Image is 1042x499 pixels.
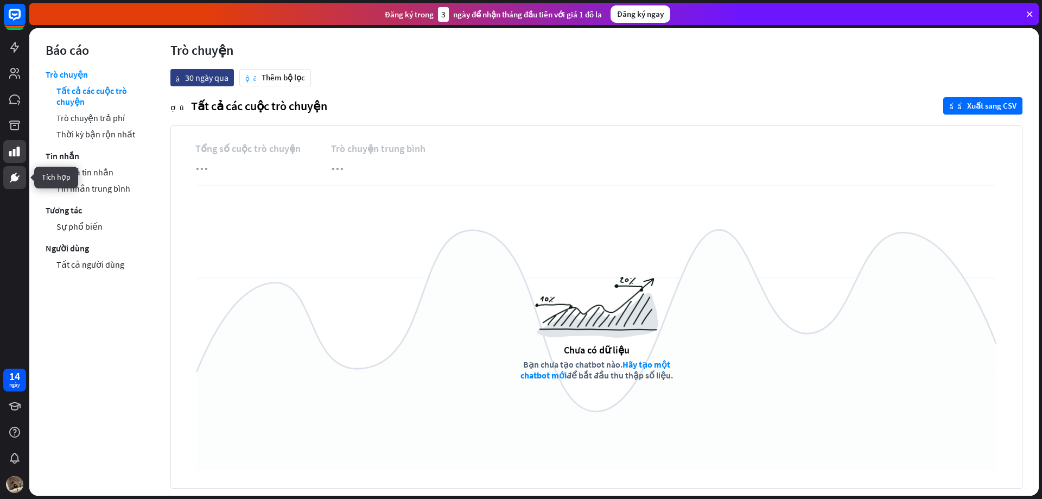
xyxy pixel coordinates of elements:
[385,9,434,20] font: Đăng ký trong
[564,344,630,356] font: Chưa có dữ liệu
[56,85,127,107] font: Tất cả các cuộc trò chuyện
[56,259,124,270] font: Tất cả người dùng
[453,9,602,20] font: ngày để nhận tháng đầu tiên với giá 1 đô la
[943,97,1022,115] button: xuất khẩuXuất sang CSV
[56,110,125,126] a: Trò chuyện trả phí
[9,381,20,388] font: ngày
[185,72,228,83] font: 30 ngày qua
[56,164,113,180] a: Tất cả tin nhắn
[520,359,670,381] a: Hãy tạo một chatbot mới
[331,142,425,155] font: Trò chuyện trung bình
[56,83,138,110] a: Tất cả các cuộc trò chuyện
[617,9,664,19] font: Đăng ký ngay
[46,148,79,164] a: Tin nhắn
[46,150,79,161] font: Tin nhắn
[56,167,113,178] font: Tất cả tin nhắn
[949,103,962,110] font: xuất khẩu
[331,155,344,174] font: ...
[56,180,130,197] a: Tin nhắn trung bình
[56,256,124,273] a: Tất cả người dùng
[46,69,88,83] a: Trò chuyện
[523,359,622,370] font: Bạn chưa tạo chatbot nào.
[56,218,103,235] a: Sự phổ biến
[176,74,180,82] font: ngày
[56,126,135,142] a: Thời kỳ bận rộn nhất
[262,72,305,83] font: Thêm bộ lọc
[195,142,301,155] font: Tổng số cuộc trò chuyện
[170,103,184,111] font: trợ giúp
[56,129,135,140] font: Thời kỳ bận rộn nhất
[191,98,327,113] font: Tất cả các cuộc trò chuyện
[56,221,103,232] font: Sự phổ biến
[46,42,89,59] font: Báo cáo
[9,369,20,383] font: 14
[567,370,673,381] font: để bắt đầu thu thập số liệu.
[9,4,41,37] button: Mở tiện ích trò chuyện LiveChat
[3,369,26,391] a: 14 ngày
[967,100,1016,111] font: Xuất sang CSV
[239,69,312,86] button: cộng thêmThêm bộ lọc
[46,243,89,254] font: Người dùng
[46,240,89,256] a: Người dùng
[195,155,208,174] font: ...
[46,69,88,80] font: Trò chuyện
[170,42,233,59] font: Trò chuyện
[245,74,257,81] font: cộng thêm
[46,205,82,216] font: Tương tác
[441,9,446,20] font: 3
[56,112,125,123] font: Trò chuyện trả phí
[46,202,82,218] a: Tương tác
[56,183,130,194] font: Tin nhắn trung bình
[535,277,658,338] img: a6954988516a0971c967.png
